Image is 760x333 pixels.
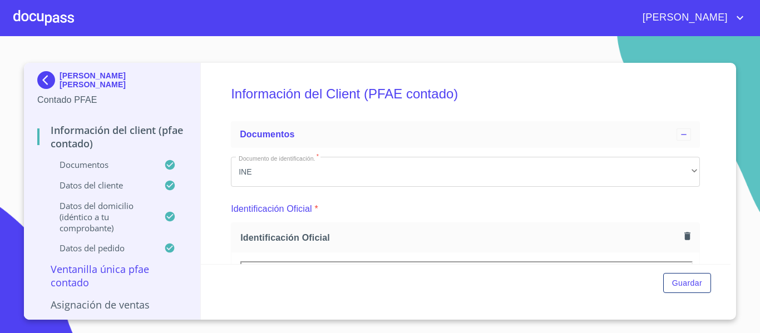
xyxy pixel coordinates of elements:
p: Identificación Oficial [231,202,312,216]
div: Documentos [231,121,700,148]
div: INE [231,157,700,187]
span: Guardar [672,276,702,290]
p: Documentos [37,159,164,170]
span: Identificación Oficial [240,232,680,243]
p: Datos del domicilio (idéntico a tu comprobante) [37,200,164,233]
p: [PERSON_NAME] [PERSON_NAME] [60,71,187,89]
img: Docupass spot blue [37,71,60,89]
p: Contado PFAE [37,93,187,107]
button: Guardar [663,273,711,294]
div: [PERSON_NAME] [PERSON_NAME] [37,71,187,93]
button: account of current user [634,9,747,27]
h5: Información del Client (PFAE contado) [231,71,700,117]
p: Ventanilla única PFAE contado [37,262,187,289]
span: Documentos [240,130,294,139]
p: Datos del pedido [37,242,164,254]
p: Información del Client (PFAE contado) [37,123,187,150]
p: Datos del cliente [37,180,164,191]
p: Asignación de Ventas [37,298,187,311]
span: [PERSON_NAME] [634,9,733,27]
